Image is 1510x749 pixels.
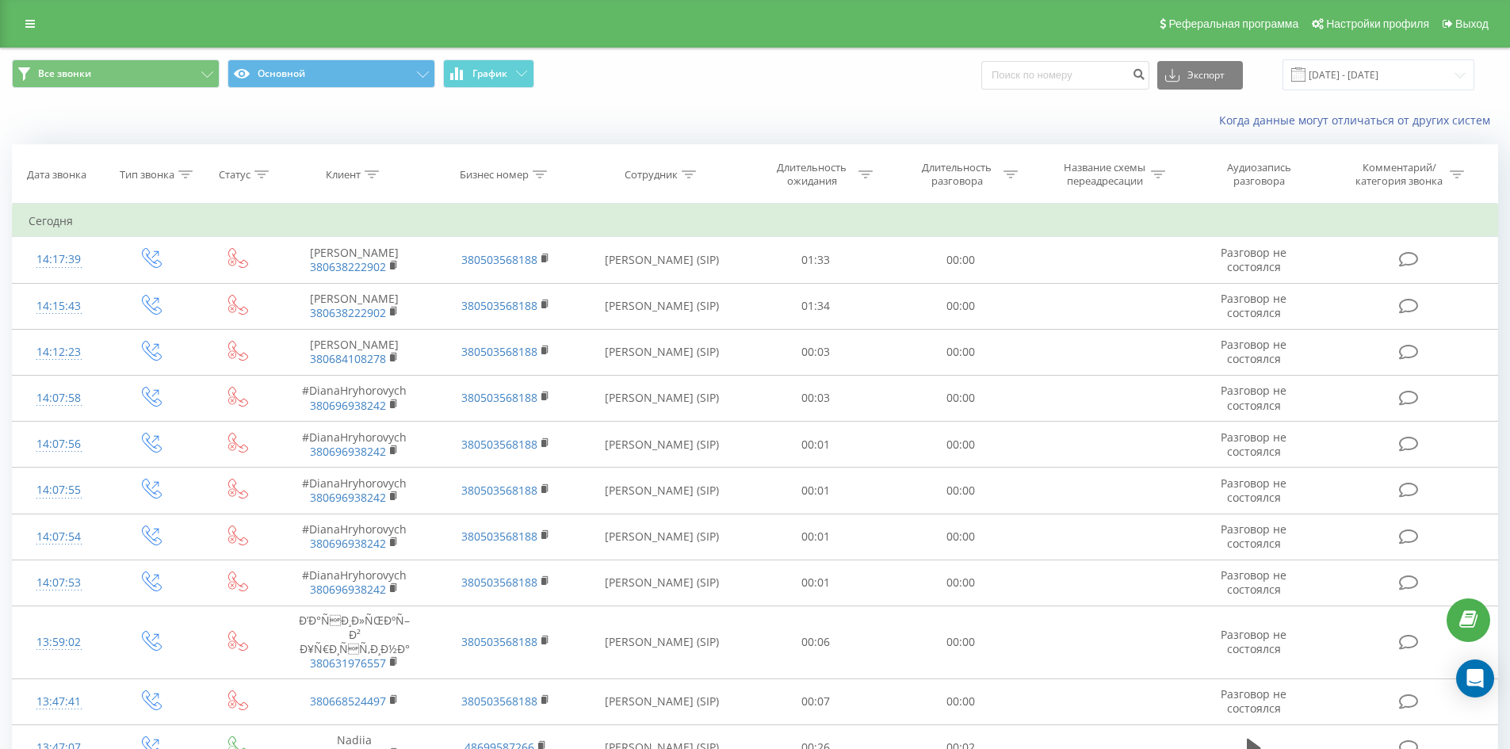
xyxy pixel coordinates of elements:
[461,437,537,452] a: 380503568188
[310,259,386,274] a: 380638222902
[581,560,744,606] td: [PERSON_NAME] (SIP)
[461,390,537,405] a: 380503568188
[581,329,744,375] td: [PERSON_NAME] (SIP)
[279,375,430,421] td: #DianaHryhorovych
[29,475,90,506] div: 14:07:55
[744,514,889,560] td: 00:01
[625,168,678,182] div: Сотрудник
[744,560,889,606] td: 00:01
[29,686,90,717] div: 13:47:41
[29,291,90,322] div: 14:15:43
[29,522,90,552] div: 14:07:54
[744,606,889,678] td: 00:06
[581,514,744,560] td: [PERSON_NAME] (SIP)
[1221,337,1286,366] span: Разговор не состоялся
[279,560,430,606] td: #DianaHryhorovych
[1221,291,1286,320] span: Разговор не состоялся
[29,383,90,414] div: 14:07:58
[889,422,1034,468] td: 00:00
[581,606,744,678] td: [PERSON_NAME] (SIP)
[889,560,1034,606] td: 00:00
[279,606,430,678] td: Ð’Ð°ÑÐ¸Ð»ÑŒÐºÑ–Ð² Ð¥Ñ€Ð¸ÑÑ‚Ð¸Ð½Ð°
[1221,627,1286,656] span: Разговор не состоялся
[1221,430,1286,459] span: Разговор не состоялся
[889,283,1034,329] td: 00:00
[29,429,90,460] div: 14:07:56
[581,468,744,514] td: [PERSON_NAME] (SIP)
[889,468,1034,514] td: 00:00
[744,237,889,283] td: 01:33
[1221,245,1286,274] span: Разговор не состоялся
[1353,161,1446,188] div: Комментарий/категория звонка
[1062,161,1147,188] div: Название схемы переадресации
[310,305,386,320] a: 380638222902
[461,694,537,709] a: 380503568188
[29,627,90,658] div: 13:59:02
[38,67,91,80] span: Все звонки
[326,168,361,182] div: Клиент
[13,205,1498,237] td: Сегодня
[581,375,744,421] td: [PERSON_NAME] (SIP)
[744,468,889,514] td: 00:01
[310,582,386,597] a: 380696938242
[770,161,854,188] div: Длительность ожидания
[744,375,889,421] td: 00:03
[744,283,889,329] td: 01:34
[29,567,90,598] div: 14:07:53
[581,678,744,724] td: [PERSON_NAME] (SIP)
[310,536,386,551] a: 380696938242
[889,678,1034,724] td: 00:00
[1219,113,1498,128] a: Когда данные могут отличаться от других систем
[279,329,430,375] td: [PERSON_NAME]
[310,398,386,413] a: 380696938242
[581,237,744,283] td: [PERSON_NAME] (SIP)
[744,329,889,375] td: 00:03
[279,514,430,560] td: #DianaHryhorovych
[461,529,537,544] a: 380503568188
[27,168,86,182] div: Дата звонка
[1326,17,1429,30] span: Настройки профиля
[461,483,537,498] a: 380503568188
[12,59,220,88] button: Все звонки
[1157,61,1243,90] button: Экспорт
[1221,476,1286,505] span: Разговор не состоялся
[461,575,537,590] a: 380503568188
[219,168,250,182] div: Статус
[1221,522,1286,551] span: Разговор не состоялся
[310,444,386,459] a: 380696938242
[1221,567,1286,597] span: Разговор не состоялся
[460,168,529,182] div: Бизнес номер
[889,237,1034,283] td: 00:00
[1456,659,1494,697] div: Open Intercom Messenger
[889,606,1034,678] td: 00:00
[120,168,174,182] div: Тип звонка
[310,655,386,671] a: 380631976557
[461,634,537,649] a: 380503568188
[981,61,1149,90] input: Поиск по номеру
[227,59,435,88] button: Основной
[744,678,889,724] td: 00:07
[744,422,889,468] td: 00:01
[1221,686,1286,716] span: Разговор не состоялся
[581,422,744,468] td: [PERSON_NAME] (SIP)
[279,468,430,514] td: #DianaHryhorovych
[1168,17,1298,30] span: Реферальная программа
[310,694,386,709] a: 380668524497
[1207,161,1310,188] div: Аудиозапись разговора
[915,161,1000,188] div: Длительность разговора
[1221,383,1286,412] span: Разговор не состоялся
[279,237,430,283] td: [PERSON_NAME]
[29,337,90,368] div: 14:12:23
[461,252,537,267] a: 380503568188
[310,490,386,505] a: 380696938242
[461,298,537,313] a: 380503568188
[472,68,507,79] span: График
[581,283,744,329] td: [PERSON_NAME] (SIP)
[889,514,1034,560] td: 00:00
[889,329,1034,375] td: 00:00
[29,244,90,275] div: 14:17:39
[279,283,430,329] td: [PERSON_NAME]
[279,422,430,468] td: #DianaHryhorovych
[443,59,534,88] button: График
[461,344,537,359] a: 380503568188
